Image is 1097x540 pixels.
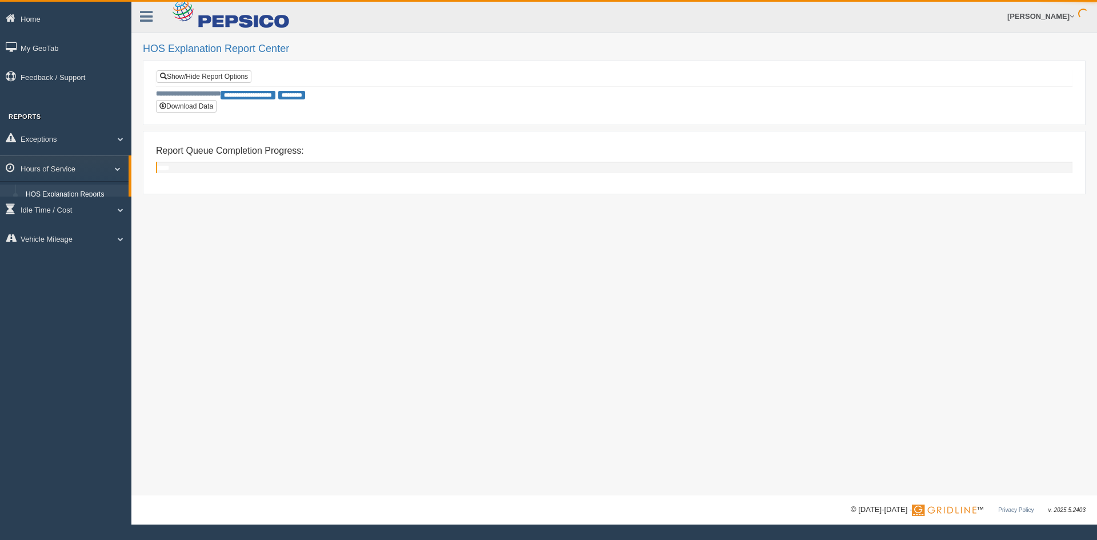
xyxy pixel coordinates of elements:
img: Gridline [912,505,976,516]
div: © [DATE]-[DATE] - ™ [851,504,1086,516]
h4: Report Queue Completion Progress: [156,146,1072,156]
span: v. 2025.5.2403 [1048,507,1086,513]
button: Download Data [156,100,217,113]
a: Show/Hide Report Options [157,70,251,83]
h2: HOS Explanation Report Center [143,43,1086,55]
a: Privacy Policy [998,507,1034,513]
a: HOS Explanation Reports [21,185,129,205]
